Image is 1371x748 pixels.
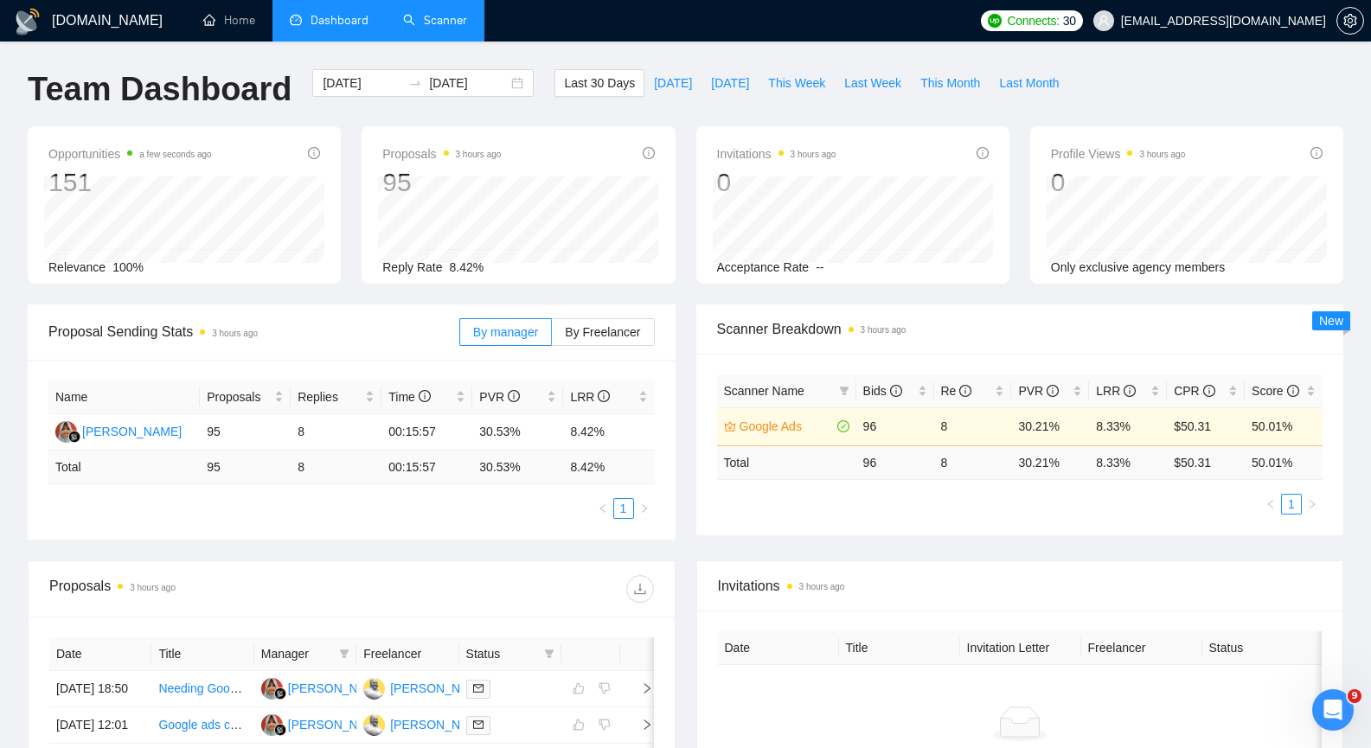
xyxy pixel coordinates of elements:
[791,150,836,159] time: 3 hours ago
[200,380,291,414] th: Proposals
[1174,384,1214,398] span: CPR
[261,644,332,663] span: Manager
[920,74,980,93] span: This Month
[473,683,484,694] span: mail
[1051,260,1226,274] span: Only exclusive agency members
[724,384,804,398] span: Scanner Name
[1203,385,1215,397] span: info-circle
[1018,384,1059,398] span: PVR
[139,150,211,159] time: a few seconds ago
[1047,385,1059,397] span: info-circle
[1282,495,1301,514] a: 1
[856,445,934,479] td: 96
[1051,144,1186,164] span: Profile Views
[759,69,835,97] button: This Week
[835,69,911,97] button: Last Week
[388,390,430,404] span: Time
[382,260,442,274] span: Reply Rate
[55,424,182,438] a: SK[PERSON_NAME]
[563,414,654,451] td: 8.42%
[1011,445,1089,479] td: 30.21 %
[261,681,388,694] a: SK[PERSON_NAME]
[472,451,563,484] td: 30.53 %
[593,498,613,519] button: left
[563,451,654,484] td: 8.42 %
[466,644,537,663] span: Status
[48,380,200,414] th: Name
[740,417,834,436] a: Google Ads
[390,679,490,698] div: [PERSON_NAME]
[1252,384,1298,398] span: Score
[291,380,381,414] th: Replies
[541,641,558,667] span: filter
[627,719,653,731] span: right
[626,575,654,603] button: download
[890,385,902,397] span: info-circle
[1348,689,1361,703] span: 9
[274,724,286,736] img: gigradar-bm.png
[291,451,381,484] td: 8
[1089,445,1167,479] td: 8.33 %
[718,575,1323,597] span: Invitations
[1139,150,1185,159] time: 3 hours ago
[381,414,472,451] td: 00:15:57
[363,678,385,700] img: PS
[450,260,484,274] span: 8.42%
[960,631,1081,665] th: Invitation Letter
[261,678,283,700] img: SK
[339,649,349,659] span: filter
[336,641,353,667] span: filter
[627,582,653,596] span: download
[1312,689,1354,731] iframe: Intercom live chat
[207,387,271,406] span: Proposals
[382,144,501,164] span: Proposals
[634,498,655,519] button: right
[472,414,563,451] td: 30.53%
[363,681,490,694] a: PS[PERSON_NAME]
[598,503,608,514] span: left
[1310,147,1323,159] span: info-circle
[1336,7,1364,35] button: setting
[363,717,490,731] a: PS[PERSON_NAME]
[200,451,291,484] td: 95
[403,13,467,28] a: searchScanner
[988,14,1002,28] img: upwork-logo.png
[717,260,810,274] span: Acceptance Rate
[68,431,80,443] img: gigradar-bm.png
[844,74,901,93] span: Last Week
[408,76,422,90] span: to
[382,166,501,199] div: 95
[977,147,989,159] span: info-circle
[717,166,836,199] div: 0
[203,13,255,28] a: homeHome
[48,260,106,274] span: Relevance
[158,718,452,732] a: Google ads campaign setup and monthly management
[323,74,401,93] input: Start date
[1063,11,1076,30] span: 30
[861,325,907,335] time: 3 hours ago
[200,414,291,451] td: 95
[49,707,151,744] td: [DATE] 12:01
[544,649,554,659] span: filter
[999,74,1059,93] span: Last Month
[473,719,484,730] span: mail
[479,390,520,404] span: PVR
[941,384,972,398] span: Re
[49,575,351,603] div: Proposals
[212,329,258,338] time: 3 hours ago
[14,8,42,35] img: logo
[639,503,650,514] span: right
[381,451,472,484] td: 00:15:57
[1337,14,1363,28] span: setting
[55,421,77,443] img: SK
[724,420,736,432] span: crown
[627,682,653,694] span: right
[28,69,291,110] h1: Team Dashboard
[291,414,381,451] td: 8
[130,583,176,592] time: 3 hours ago
[959,385,971,397] span: info-circle
[429,74,508,93] input: End date
[554,69,644,97] button: Last 30 Days
[598,390,610,402] span: info-circle
[261,714,283,736] img: SK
